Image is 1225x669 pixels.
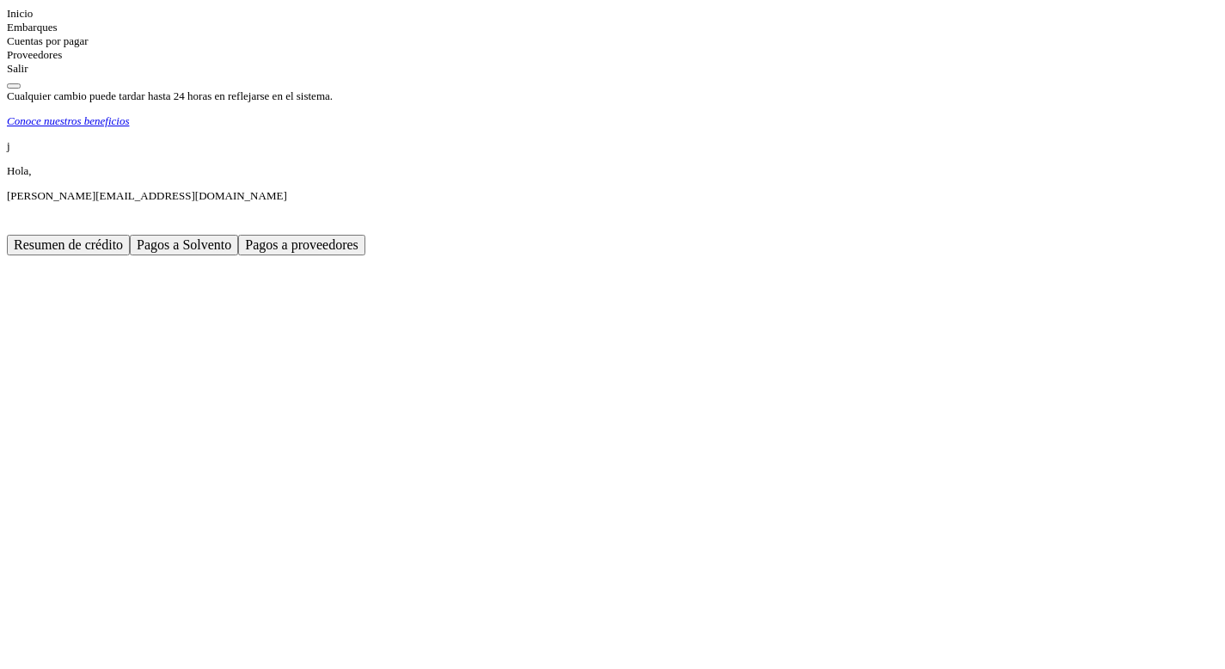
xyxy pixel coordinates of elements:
[7,21,1218,34] div: Embarques
[137,237,231,252] span: Pagos a Solvento
[7,139,10,152] span: j
[7,34,89,47] a: Cuentas por pagar
[7,7,33,20] a: Inicio
[7,164,1218,178] p: Hola,
[7,89,1218,103] div: Cualquier cambio puede tardar hasta 24 horas en reflejarse en el sistema.
[7,21,57,34] a: Embarques
[7,34,1218,48] div: Cuentas por pagar
[7,114,1218,128] a: Conoce nuestros beneficios
[7,62,1218,76] div: Salir
[7,48,1218,62] div: Proveedores
[7,189,1218,203] p: jose@commerzcargo.com
[245,237,358,252] span: Pagos a proveedores
[7,114,130,128] p: Conoce nuestros beneficios
[14,237,123,252] span: Resumen de crédito
[7,48,62,61] a: Proveedores
[7,7,1218,21] div: Inicio
[7,62,28,75] a: Salir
